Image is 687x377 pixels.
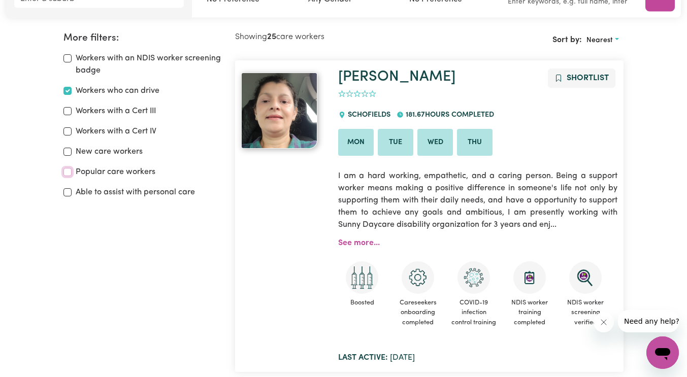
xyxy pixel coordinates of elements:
div: 181.67 hours completed [397,101,500,129]
div: add rating by typing an integer from 0 to 5 or pressing arrow keys [338,88,376,100]
img: CS Academy: Careseekers Onboarding course completed [402,261,434,294]
h2: Showing care workers [235,32,430,42]
span: COVID-19 infection control training [450,294,498,331]
h2: More filters: [63,32,223,44]
li: Available on Thu [457,129,493,156]
button: Sort search results [582,32,624,48]
li: Available on Wed [417,129,453,156]
label: Workers with an NDIS worker screening badge [76,52,223,77]
span: NDIS worker screening verified [562,294,609,331]
span: Boosted [338,294,386,312]
a: Michelle [241,73,326,149]
span: Careseekers onboarding completed [394,294,442,331]
img: Care and support worker has received booster dose of COVID-19 vaccination [346,261,378,294]
label: Workers who can drive [76,85,159,97]
li: Available on Tue [378,129,413,156]
label: Workers with a Cert IV [76,125,156,138]
iframe: Button to launch messaging window [646,336,679,369]
iframe: Close message [594,312,614,332]
label: Workers with a Cert III [76,105,156,117]
b: Last active: [338,354,388,362]
div: SCHOFIELDS [338,101,396,129]
img: CS Academy: COVID-19 Infection Control Training course completed [457,261,490,294]
p: I am a hard working, empathetic, and a caring person. Being a support worker means making a posit... [338,164,617,237]
label: Able to assist with personal care [76,186,195,198]
img: CS Academy: Introduction to NDIS Worker Training course completed [513,261,546,294]
span: Nearest [586,37,613,44]
span: Need any help? [6,7,61,15]
a: [PERSON_NAME] [338,70,455,84]
li: Available on Mon [338,129,374,156]
img: NDIS Worker Screening Verified [569,261,602,294]
span: [DATE] [338,354,415,362]
label: New care workers [76,146,143,158]
a: See more... [338,239,380,247]
img: View Michelle's profile [241,73,317,149]
b: 25 [267,33,276,41]
span: NDIS worker training completed [506,294,553,331]
label: Popular care workers [76,166,155,178]
iframe: Message from company [618,310,679,332]
button: Add to shortlist [548,68,615,88]
span: Sort by: [552,36,582,44]
span: Shortlist [567,74,609,82]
